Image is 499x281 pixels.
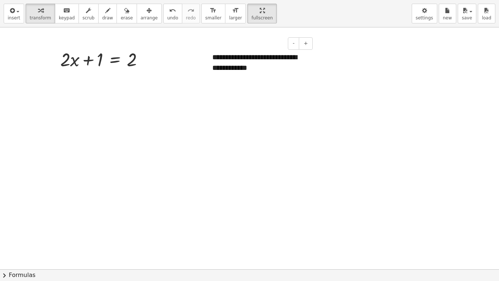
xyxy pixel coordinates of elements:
i: redo [187,6,194,15]
button: erase [117,4,137,23]
button: fullscreen [247,4,277,23]
button: load [478,4,495,23]
button: - [288,37,299,50]
button: redoredo [182,4,200,23]
i: format_size [210,6,217,15]
button: arrange [137,4,162,23]
button: keyboardkeypad [55,4,79,23]
button: transform [26,4,55,23]
button: new [439,4,456,23]
span: settings [416,15,433,20]
span: - [293,40,294,46]
button: format_sizesmaller [201,4,225,23]
button: + [299,37,313,50]
span: insert [8,15,20,20]
button: save [458,4,476,23]
span: keypad [59,15,75,20]
span: undo [167,15,178,20]
span: redo [186,15,196,20]
span: load [482,15,491,20]
span: arrange [141,15,158,20]
button: format_sizelarger [225,4,246,23]
span: new [443,15,452,20]
button: draw [98,4,117,23]
span: + [304,40,308,46]
button: insert [4,4,24,23]
span: scrub [83,15,95,20]
span: smaller [205,15,221,20]
span: larger [229,15,242,20]
i: keyboard [63,6,70,15]
button: undoundo [163,4,182,23]
span: fullscreen [251,15,273,20]
span: save [462,15,472,20]
span: draw [102,15,113,20]
button: settings [412,4,437,23]
button: scrub [79,4,99,23]
span: erase [121,15,133,20]
i: format_size [232,6,239,15]
span: transform [30,15,51,20]
i: undo [169,6,176,15]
